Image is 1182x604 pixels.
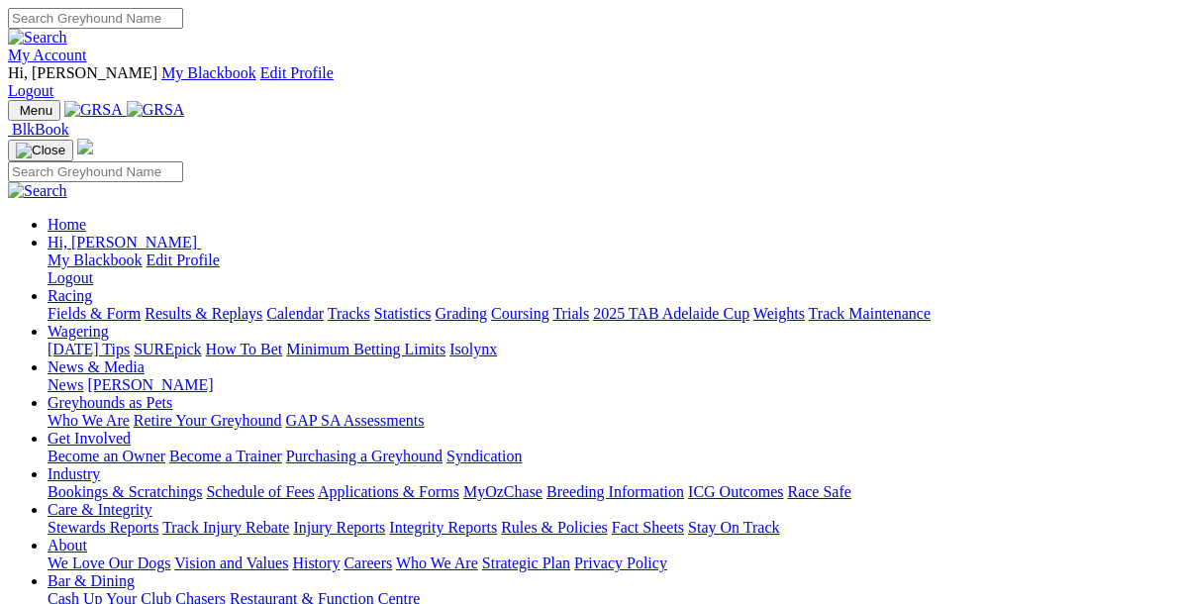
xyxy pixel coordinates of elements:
a: Become an Owner [48,448,165,464]
a: Breeding Information [546,483,684,500]
a: [PERSON_NAME] [87,376,213,393]
div: Wagering [48,341,1174,358]
a: Schedule of Fees [206,483,314,500]
a: News [48,376,83,393]
a: Calendar [266,305,324,322]
div: Get Involved [48,448,1174,465]
div: Racing [48,305,1174,323]
a: Rules & Policies [501,519,608,536]
a: Tracks [328,305,370,322]
a: Logout [8,82,53,99]
div: News & Media [48,376,1174,394]
a: Careers [344,554,392,571]
a: Fields & Form [48,305,141,322]
a: News & Media [48,358,145,375]
a: Stewards Reports [48,519,158,536]
a: Industry [48,465,100,482]
input: Search [8,161,183,182]
a: Who We Are [396,554,478,571]
a: GAP SA Assessments [286,412,425,429]
img: GRSA [64,101,123,119]
a: SUREpick [134,341,201,357]
div: My Account [8,64,1174,100]
a: Injury Reports [293,519,385,536]
a: Results & Replays [145,305,262,322]
img: Search [8,182,67,200]
a: Isolynx [449,341,497,357]
img: GRSA [127,101,185,119]
a: Minimum Betting Limits [286,341,445,357]
a: Get Involved [48,430,131,447]
a: Track Injury Rebate [162,519,289,536]
span: Hi, [PERSON_NAME] [48,234,197,251]
div: Greyhounds as Pets [48,412,1174,430]
a: Hi, [PERSON_NAME] [48,234,201,251]
a: My Blackbook [48,252,143,268]
span: Hi, [PERSON_NAME] [8,64,157,81]
a: Privacy Policy [574,554,667,571]
a: 2025 TAB Adelaide Cup [593,305,749,322]
a: Syndication [446,448,522,464]
a: Vision and Values [174,554,288,571]
div: Industry [48,483,1174,501]
a: Fact Sheets [612,519,684,536]
span: Menu [20,103,52,118]
button: Toggle navigation [8,140,73,161]
a: Race Safe [787,483,850,500]
a: Become a Trainer [169,448,282,464]
a: History [292,554,340,571]
a: Grading [436,305,487,322]
div: About [48,554,1174,572]
a: MyOzChase [463,483,542,500]
img: logo-grsa-white.png [77,139,93,154]
a: Edit Profile [147,252,220,268]
a: Stay On Track [688,519,779,536]
a: Strategic Plan [482,554,570,571]
a: Who We Are [48,412,130,429]
a: Weights [753,305,805,322]
a: My Account [8,47,87,63]
a: ICG Outcomes [688,483,783,500]
a: Applications & Forms [318,483,459,500]
button: Toggle navigation [8,100,60,121]
div: Hi, [PERSON_NAME] [48,252,1174,287]
a: Purchasing a Greyhound [286,448,443,464]
a: My Blackbook [161,64,256,81]
a: How To Bet [206,341,283,357]
a: About [48,537,87,554]
a: Care & Integrity [48,501,152,518]
a: [DATE] Tips [48,341,130,357]
a: Track Maintenance [809,305,931,322]
a: Greyhounds as Pets [48,394,172,411]
a: Bookings & Scratchings [48,483,202,500]
a: Edit Profile [260,64,334,81]
img: Search [8,29,67,47]
input: Search [8,8,183,29]
a: Racing [48,287,92,304]
div: Care & Integrity [48,519,1174,537]
a: Trials [552,305,589,322]
a: We Love Our Dogs [48,554,170,571]
a: Home [48,216,86,233]
span: BlkBook [12,121,69,138]
a: Coursing [491,305,549,322]
a: Integrity Reports [389,519,497,536]
a: BlkBook [8,121,69,138]
a: Retire Your Greyhound [134,412,282,429]
a: Logout [48,269,93,286]
a: Wagering [48,323,109,340]
a: Bar & Dining [48,572,135,589]
a: Statistics [374,305,432,322]
img: Close [16,143,65,158]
